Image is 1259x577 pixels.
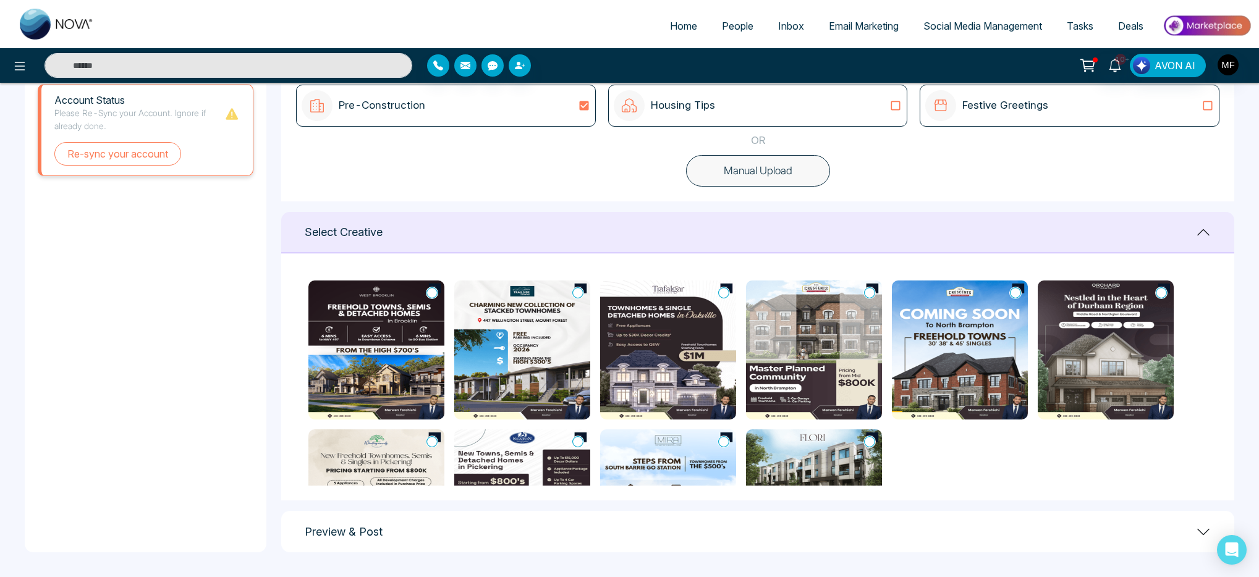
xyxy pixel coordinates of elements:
[20,9,94,40] img: Nova CRM Logo
[1038,280,1174,419] img: Step into Orchard South.png
[1162,12,1252,40] img: Market-place.gif
[305,525,383,539] h1: Preview & Post
[308,429,444,568] img: Seaton Winding Woods.png
[911,14,1054,38] a: Social Media Management
[339,98,425,114] p: Pre-Construction
[1100,54,1130,75] a: 10+
[1218,54,1239,75] img: User Avatar
[766,14,816,38] a: Inbox
[923,20,1042,32] span: Social Media Management
[600,429,736,568] img: Mira Towns.png
[600,280,736,419] img: Trafalgar Highlands.png
[54,142,181,166] button: Re-sync your account
[962,98,1048,114] p: Festive Greetings
[1106,14,1156,38] a: Deals
[1133,57,1150,74] img: Lead Flow
[614,90,645,121] img: icon
[829,20,899,32] span: Email Marketing
[1130,54,1206,77] button: AVON AI
[816,14,911,38] a: Email Marketing
[54,95,224,106] h1: Account Status
[751,133,765,149] p: OR
[454,280,590,419] img: Trailside Town.png
[54,106,224,132] p: Please Re-Sync your Account. Ignore if already done.
[778,20,804,32] span: Inbox
[746,429,882,568] img: Explore Flori.png
[892,280,1028,419] img: The Crescent.png
[302,90,333,121] img: icon
[1054,14,1106,38] a: Tasks
[305,225,383,239] h1: Select Creative
[686,155,830,187] button: Manual Upload
[925,90,956,121] img: icon
[722,20,753,32] span: People
[651,98,715,114] p: Housing Tips
[670,20,697,32] span: Home
[1155,58,1195,73] span: AVON AI
[1067,20,1093,32] span: Tasks
[1217,535,1247,565] div: Open Intercom Messenger
[454,429,590,568] img: Seaton Winding Woods, a beautiful collection of Freehold Towns, Semis, and Detached Homes in Pick...
[308,280,444,419] img: WEST BROOKLIN.png
[658,14,710,38] a: Home
[1115,54,1126,65] span: 10+
[1118,20,1143,32] span: Deals
[710,14,766,38] a: People
[746,280,882,419] img: The Crescents in North Brampton.png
